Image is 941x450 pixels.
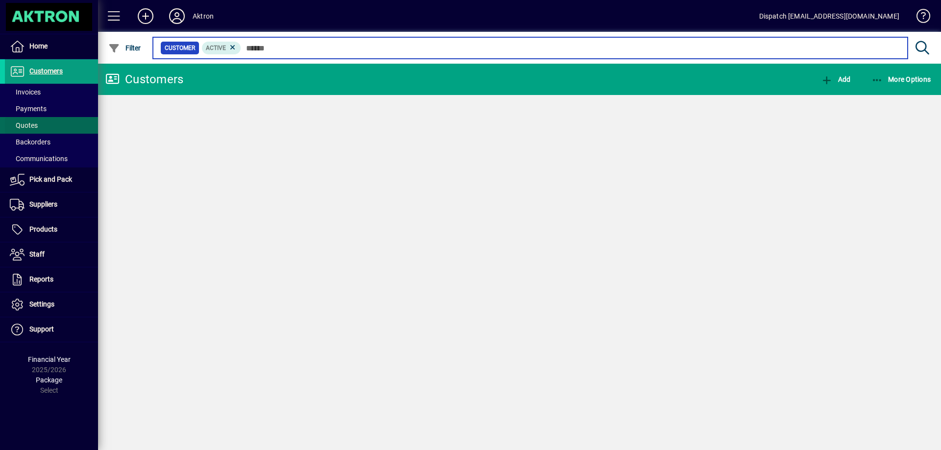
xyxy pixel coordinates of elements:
span: Invoices [10,88,41,96]
a: Payments [5,100,98,117]
a: Pick and Pack [5,167,98,192]
a: Invoices [5,84,98,100]
a: Backorders [5,134,98,150]
mat-chip: Activation Status: Active [202,42,241,54]
button: Add [818,71,853,88]
button: More Options [869,71,934,88]
span: Home [29,42,48,50]
span: Support [29,325,54,333]
a: Products [5,217,98,242]
span: Financial Year [28,355,71,363]
span: Customer [165,43,195,53]
button: Filter [106,39,144,57]
a: Home [5,34,98,59]
a: Settings [5,292,98,317]
a: Communications [5,150,98,167]
a: Suppliers [5,192,98,217]
a: Support [5,317,98,342]
a: Knowledge Base [909,2,929,34]
span: Add [821,75,850,83]
div: Aktron [193,8,214,24]
span: Payments [10,105,47,113]
span: Customers [29,67,63,75]
a: Reports [5,267,98,292]
div: Dispatch [EMAIL_ADDRESS][DOMAIN_NAME] [759,8,899,24]
span: Reports [29,275,53,283]
span: Active [206,45,226,51]
span: Quotes [10,121,38,129]
span: Suppliers [29,200,57,208]
span: Settings [29,300,54,308]
a: Staff [5,242,98,267]
span: Backorders [10,138,50,146]
span: Products [29,225,57,233]
button: Profile [161,7,193,25]
span: Communications [10,155,68,163]
button: Add [130,7,161,25]
span: Staff [29,250,45,258]
span: Filter [108,44,141,52]
div: Customers [105,71,183,87]
span: Pick and Pack [29,175,72,183]
a: Quotes [5,117,98,134]
span: Package [36,376,62,384]
span: More Options [871,75,931,83]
